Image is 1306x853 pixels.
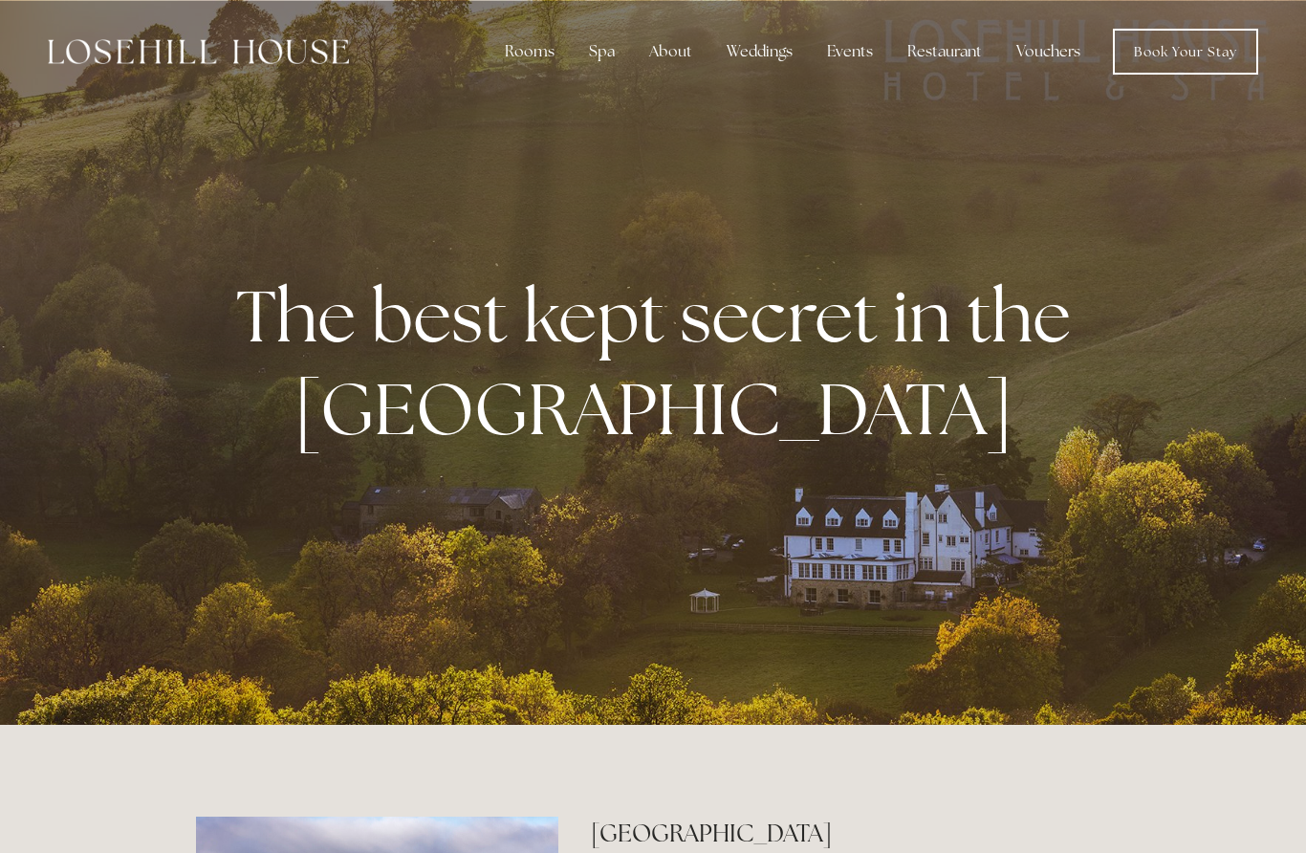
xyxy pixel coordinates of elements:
div: Spa [574,33,630,71]
div: Rooms [490,33,570,71]
a: Book Your Stay [1113,29,1258,75]
h2: [GEOGRAPHIC_DATA] [591,817,1110,850]
img: Losehill House [48,39,349,64]
a: Vouchers [1001,33,1096,71]
div: Restaurant [892,33,997,71]
strong: The best kept secret in the [GEOGRAPHIC_DATA] [236,269,1086,456]
div: Weddings [711,33,808,71]
div: Events [812,33,888,71]
div: About [634,33,707,71]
